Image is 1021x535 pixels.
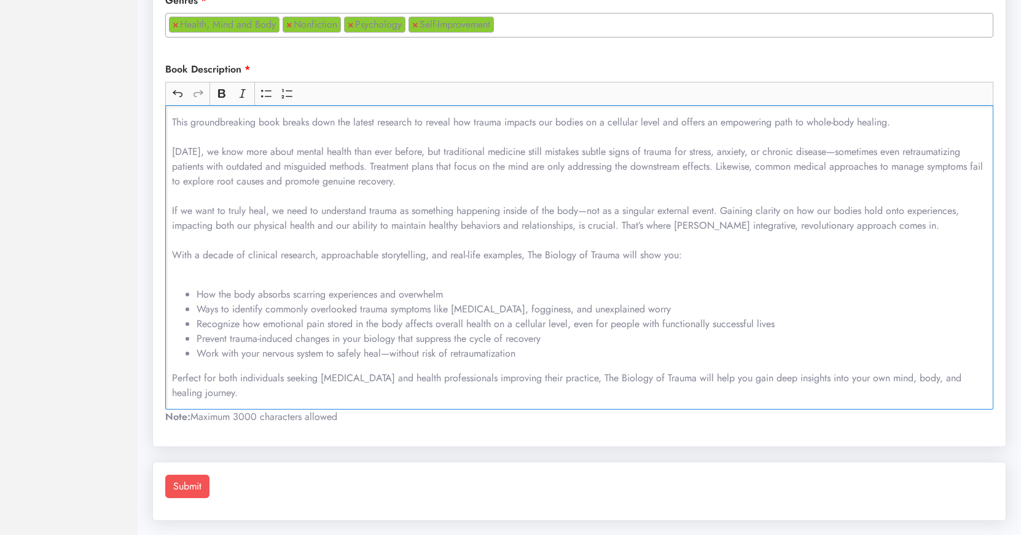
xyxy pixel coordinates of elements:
[197,317,987,331] li: Recognize how emotional pain stored in the body affects overall health on a cellular level, even ...
[165,475,209,498] button: Submit
[348,17,354,32] span: ×
[172,115,987,277] p: This groundbreaking book breaks down the latest research to reveal how trauma impacts our bodies ...
[165,410,190,424] b: Note:
[165,410,993,424] div: Maximum 3000 characters allowed
[165,105,993,410] div: Rich Text Editor, main
[344,17,405,33] li: Psychology
[283,17,341,33] li: Nonfiction
[286,17,292,32] span: ×
[197,331,987,346] li: Prevent trauma-induced changes in your biology that suppress the cycle of recovery
[197,302,987,317] li: Ways to identify commonly overlooked trauma symptoms like [MEDICAL_DATA], fogginess, and unexplai...
[197,346,987,361] li: Work with your nervous system to safely heal—without risk of retraumatization
[173,17,179,32] span: ×
[412,17,418,32] span: ×
[169,17,280,33] li: Health, Mind and Body
[165,82,993,106] div: Editor toolbar
[409,17,494,33] li: Self-Improvement
[197,287,987,302] li: How the body absorbs scarring experiences and overwhelm
[165,62,250,77] label: Book Description
[172,371,987,400] p: Perfect for both individuals seeking [MEDICAL_DATA] and health professionals improving their prac...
